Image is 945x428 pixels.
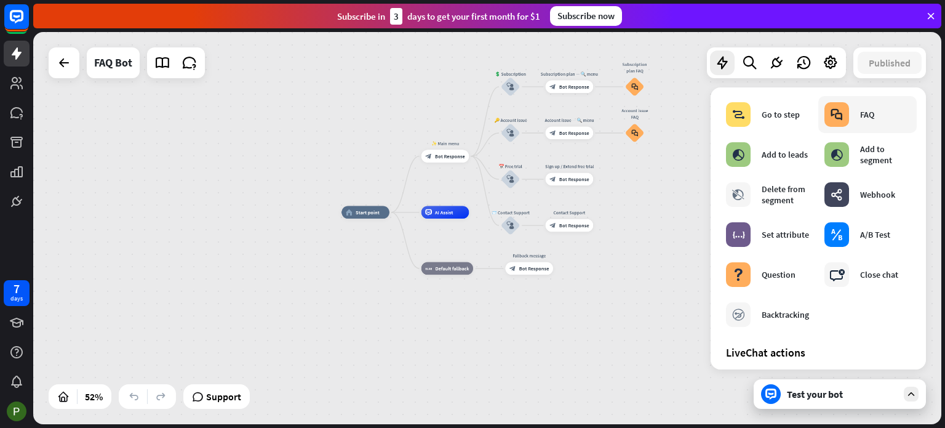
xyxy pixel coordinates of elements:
div: Subscription plan — 🔍 menu [541,71,598,77]
span: Bot Response [559,176,589,182]
i: block_faq [631,83,638,90]
i: block_set_attribute [732,228,745,241]
div: Add to segment [860,143,911,166]
div: Subscribe now [550,6,622,26]
i: block_goto [732,108,745,121]
i: block_question [732,269,744,281]
div: 52% [81,387,106,406]
div: Webhook [860,189,895,200]
i: block_fallback [425,265,432,272]
div: 🔑 Account issue [492,117,530,123]
i: block_faq [631,129,638,136]
i: block_bot_response [549,222,556,228]
div: Delete from segment [762,184,812,206]
div: ✨ Main menu [417,140,474,147]
div: Subscription plan FAQ [620,62,649,75]
span: AI Assist [435,209,453,216]
i: home_2 [346,209,353,216]
div: 📅 Free trial [492,163,530,169]
div: Backtracking [762,309,809,320]
div: Subscribe in days to get your first month for $1 [337,8,540,25]
div: Question [762,269,795,280]
div: A/B Test [860,229,890,240]
i: block_ab_testing [831,228,843,241]
div: Account issue FAQ [620,108,649,121]
a: 7 days [4,280,30,306]
div: Close chat [860,269,898,280]
i: block_faq [831,108,843,121]
i: block_bot_response [549,176,556,182]
i: webhooks [831,188,843,201]
span: Bot Response [559,84,589,90]
div: 7 [14,283,20,294]
i: block_bot_response [509,265,516,272]
button: Published [858,52,922,74]
button: Open LiveChat chat widget [10,5,47,42]
span: Bot Response [435,153,465,159]
div: Sign up / Extend free trial [541,163,598,169]
span: Start point [356,209,380,216]
div: Go to step [762,109,800,120]
i: block_close_chat [829,269,845,281]
div: Add to leads [762,149,808,160]
div: days [10,294,23,303]
div: 3 [390,8,402,25]
i: block_bot_response [549,130,556,136]
i: block_add_to_segment [831,148,843,161]
i: block_backtracking [732,309,745,321]
span: Bot Response [559,222,589,228]
span: Default fallback [435,265,469,272]
span: Bot Response [559,130,589,136]
div: Test your bot [787,388,898,400]
i: block_user_input [506,129,514,137]
div: Account issue — 🔍 menu [541,117,598,123]
div: FAQ [860,109,874,120]
div: 📨 Contact Support [492,209,530,216]
i: block_delete_from_segment [732,188,744,201]
span: Support [206,387,241,406]
div: FAQ Bot [94,47,132,78]
i: block_user_input [506,83,514,91]
i: block_bot_response [425,153,431,159]
span: Bot Response [519,265,549,272]
i: block_user_input [506,176,514,183]
i: block_user_input [506,222,514,229]
i: block_add_to_segment [732,148,744,161]
div: Contact Support [541,209,598,216]
i: block_bot_response [549,84,556,90]
div: 💲 Subscription [492,71,530,77]
div: LiveChat actions [726,345,911,360]
div: Set attribute [762,229,809,240]
div: Fallback message [501,252,558,259]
